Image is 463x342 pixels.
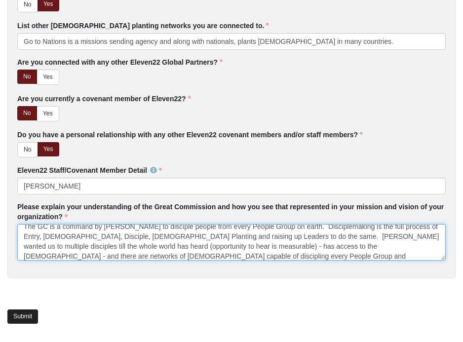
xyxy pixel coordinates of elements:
a: Yes [37,70,59,85]
label: Please explain your understanding of the Great Commission and how you see that represented in you... [17,202,446,222]
label: Are you connected with any other Eleven22 Global Partners? [17,57,223,67]
label: Are you currently a covenant member of Eleven22? [17,94,191,104]
a: Yes [38,142,59,156]
a: No [17,106,37,120]
label: Do you have a personal relationship with any other Eleven22 covenant members and/or staff members? [17,130,363,140]
label: List other [DEMOGRAPHIC_DATA] planting networks you are connected to. [17,21,269,31]
label: Eleven22 Staff/Covenant Member Detail [17,165,162,175]
a: Submit [7,309,38,324]
a: No [17,142,38,157]
a: Yes [37,106,59,121]
a: No [17,70,37,84]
